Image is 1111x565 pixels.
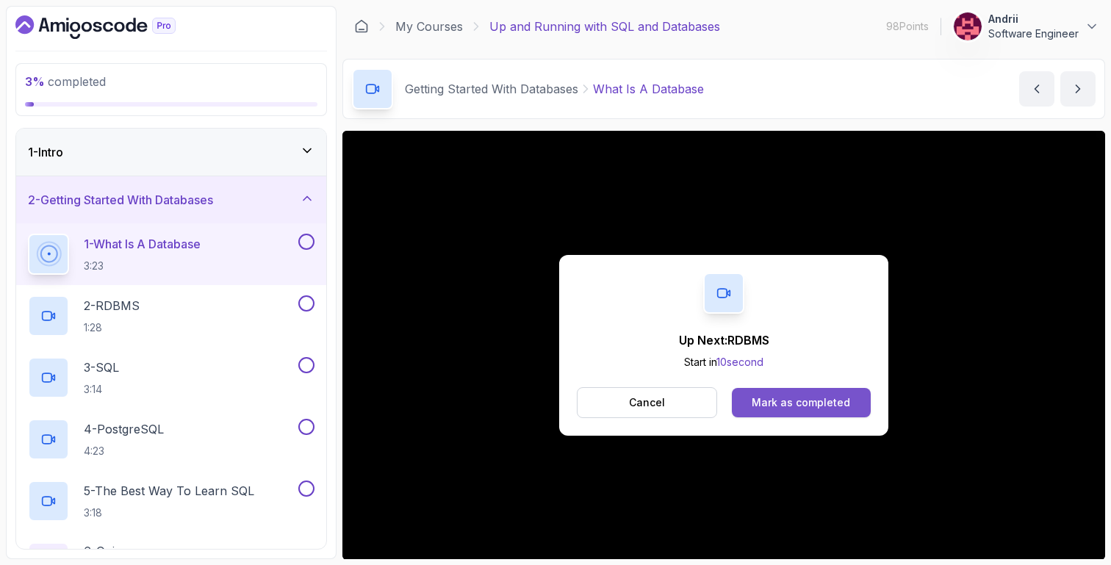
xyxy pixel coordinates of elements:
[28,357,314,398] button: 3-SQL3:14
[28,234,314,275] button: 1-What Is A Database3:23
[342,131,1105,560] iframe: To enrich screen reader interactions, please activate Accessibility in Grammarly extension settings
[84,382,119,397] p: 3:14
[25,74,45,89] span: 3 %
[577,387,717,418] button: Cancel
[629,395,665,410] p: Cancel
[988,12,1079,26] p: Andrii
[16,176,326,223] button: 2-Getting Started With Databases
[395,18,463,35] a: My Courses
[953,12,1099,41] button: user profile imageAndriiSoftware Engineer
[84,505,254,520] p: 3:18
[28,295,314,337] button: 2-RDBMS1:28
[28,419,314,460] button: 4-PostgreSQL4:23
[84,320,140,335] p: 1:28
[954,12,982,40] img: user profile image
[593,80,704,98] p: What Is A Database
[84,482,254,500] p: 5 - The Best Way To Learn SQL
[84,420,164,438] p: 4 - PostgreSQL
[28,143,63,161] h3: 1 - Intro
[84,444,164,458] p: 4:23
[84,297,140,314] p: 2 - RDBMS
[84,259,201,273] p: 3:23
[489,18,720,35] p: Up and Running with SQL and Databases
[752,395,850,410] div: Mark as completed
[1019,71,1054,107] button: previous content
[28,191,213,209] h3: 2 - Getting Started With Databases
[354,19,369,34] a: Dashboard
[886,19,929,34] p: 98 Points
[25,74,106,89] span: completed
[84,359,119,376] p: 3 - SQL
[988,26,1079,41] p: Software Engineer
[732,388,871,417] button: Mark as completed
[84,542,121,560] p: 6 - Quiz
[679,355,769,370] p: Start in
[405,80,578,98] p: Getting Started With Databases
[84,235,201,253] p: 1 - What Is A Database
[1060,71,1096,107] button: next content
[16,129,326,176] button: 1-Intro
[28,481,314,522] button: 5-The Best Way To Learn SQL3:18
[15,15,209,39] a: Dashboard
[716,356,763,368] span: 10 second
[679,331,769,349] p: Up Next: RDBMS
